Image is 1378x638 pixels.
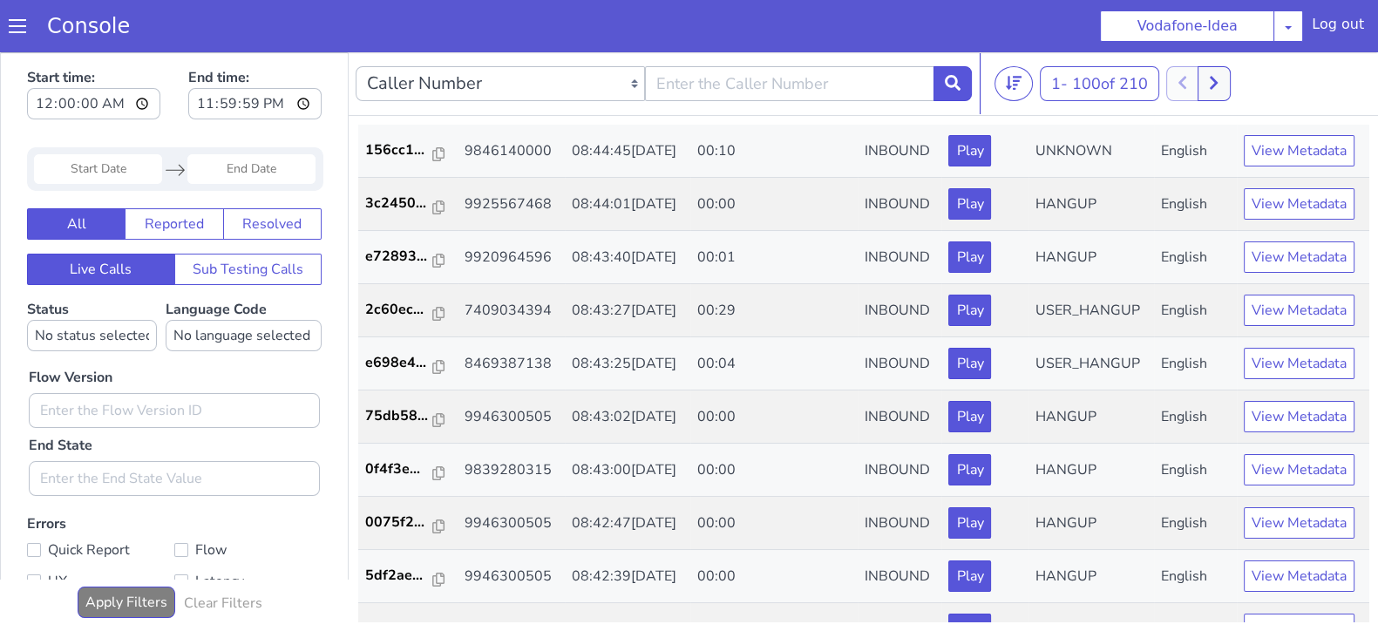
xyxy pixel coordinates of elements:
[27,201,175,233] button: Live Calls
[1154,179,1237,232] td: English
[365,512,451,533] a: 5df2ae...
[1028,285,1154,338] td: USER_HANGUP
[1244,455,1354,486] button: View Metadata
[948,561,991,593] button: Play
[29,409,320,444] input: Enter the End State Value
[690,338,859,391] td: 00:00
[1154,72,1237,126] td: English
[458,72,565,126] td: 9846140000
[1028,72,1154,126] td: UNKNOWN
[858,72,941,126] td: INBOUND
[458,285,565,338] td: 8469387138
[365,140,451,161] a: 3c2450...
[1072,21,1148,42] span: 100 of 210
[27,485,174,510] label: Quick Report
[184,543,262,560] h6: Clear Filters
[34,102,162,132] input: Start Date
[858,391,941,445] td: INBOUND
[365,406,451,427] a: 0f4f3e...
[365,300,433,321] p: e698e4...
[458,445,565,498] td: 9946300505
[26,14,151,38] a: Console
[27,156,126,187] button: All
[187,102,316,132] input: End Date
[690,285,859,338] td: 00:04
[174,517,322,541] label: Latency
[858,126,941,179] td: INBOUND
[1154,126,1237,179] td: English
[458,498,565,551] td: 9946300505
[365,566,433,587] p: 90a730...
[365,353,433,374] p: 75db58...
[1028,338,1154,391] td: HANGUP
[858,498,941,551] td: INBOUND
[1244,295,1354,327] button: View Metadata
[948,508,991,540] button: Play
[365,87,451,108] a: 156cc1...
[690,126,859,179] td: 00:00
[948,83,991,114] button: Play
[365,247,433,268] p: 2c60ec...
[565,232,690,285] td: 08:43:27[DATE]
[29,315,112,336] label: Flow Version
[365,512,433,533] p: 5df2ae...
[1154,232,1237,285] td: English
[1244,561,1354,593] button: View Metadata
[858,232,941,285] td: INBOUND
[948,455,991,486] button: Play
[1244,402,1354,433] button: View Metadata
[565,126,690,179] td: 08:44:01[DATE]
[948,136,991,167] button: Play
[1312,14,1364,42] div: Log out
[1244,189,1354,221] button: View Metadata
[78,534,175,566] button: Apply Filters
[565,445,690,498] td: 08:42:47[DATE]
[1028,126,1154,179] td: HANGUP
[1154,338,1237,391] td: English
[690,232,859,285] td: 00:29
[858,445,941,498] td: INBOUND
[858,285,941,338] td: INBOUND
[565,72,690,126] td: 08:44:45[DATE]
[1154,551,1237,604] td: English
[1040,14,1159,49] button: 1- 100of 210
[565,391,690,445] td: 08:43:00[DATE]
[365,193,433,214] p: e72893...
[458,232,565,285] td: 7409034394
[565,498,690,551] td: 08:42:39[DATE]
[365,87,433,108] p: 156cc1...
[458,391,565,445] td: 9839280315
[690,498,859,551] td: 00:00
[188,36,322,67] input: End time:
[1028,551,1154,604] td: HANGUP
[166,268,322,299] select: Language Code
[1028,179,1154,232] td: HANGUP
[948,295,991,327] button: Play
[174,201,322,233] button: Sub Testing Calls
[458,338,565,391] td: 9946300505
[365,140,433,161] p: 3c2450...
[858,179,941,232] td: INBOUND
[1244,83,1354,114] button: View Metadata
[645,14,934,49] input: Enter the Caller Number
[565,179,690,232] td: 08:43:40[DATE]
[565,338,690,391] td: 08:43:02[DATE]
[1244,136,1354,167] button: View Metadata
[1154,445,1237,498] td: English
[174,485,322,510] label: Flow
[690,179,859,232] td: 00:01
[858,551,941,604] td: INBOUND
[690,445,859,498] td: 00:00
[27,268,157,299] select: Status
[565,285,690,338] td: 08:43:25[DATE]
[1244,508,1354,540] button: View Metadata
[690,72,859,126] td: 00:10
[365,406,433,427] p: 0f4f3e...
[27,248,157,299] label: Status
[1244,242,1354,274] button: View Metadata
[1028,232,1154,285] td: USER_HANGUP
[188,10,322,72] label: End time:
[948,349,991,380] button: Play
[223,156,322,187] button: Resolved
[458,179,565,232] td: 9920964596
